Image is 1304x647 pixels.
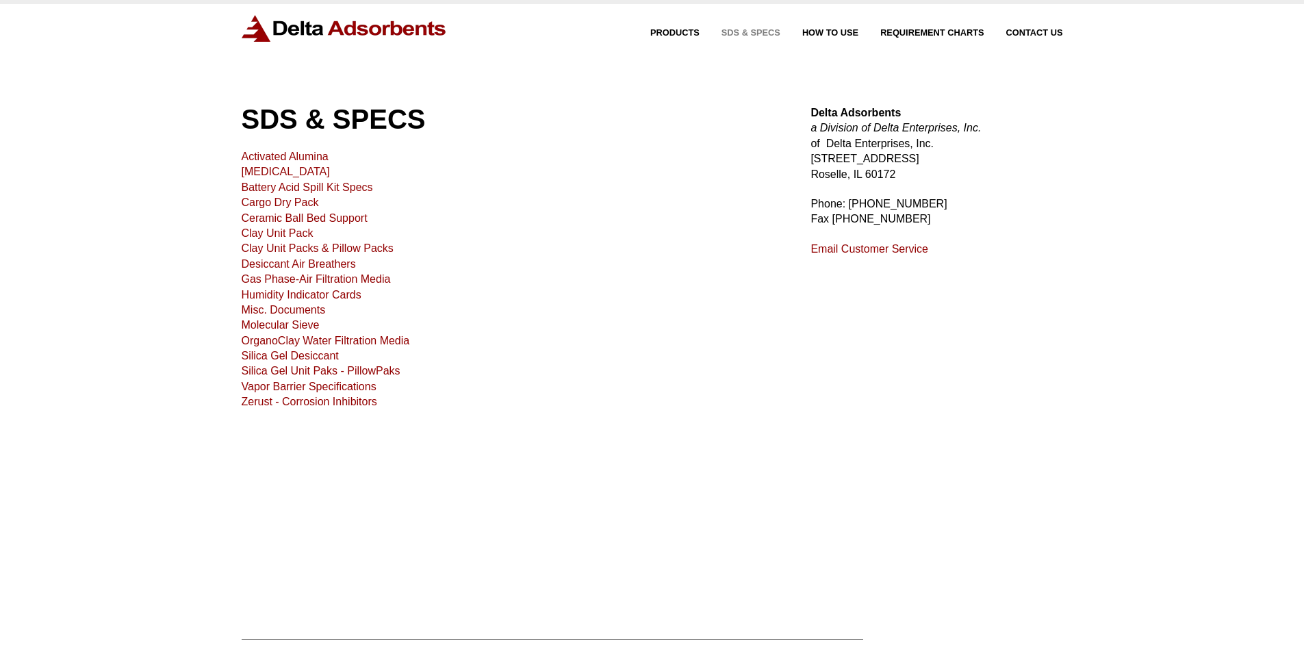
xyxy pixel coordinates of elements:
h1: SDS & SPECS [242,105,778,133]
span: Requirement Charts [880,29,984,38]
a: Vapor Barrier Specifications [242,381,376,392]
a: Humidity Indicator Cards [242,289,361,301]
a: Requirement Charts [858,29,984,38]
a: Activated Alumina [242,151,329,162]
a: Products [628,29,700,38]
a: Zerust - Corrosion Inhibitors [242,396,377,407]
a: Clay Unit Pack [242,227,314,239]
a: [MEDICAL_DATA] [242,166,330,177]
a: How to Use [780,29,858,38]
a: Ceramic Ball Bed Support [242,212,368,224]
a: Misc. Documents [242,304,326,316]
a: Desiccant Air Breathers [242,258,356,270]
img: Delta Adsorbents [242,15,447,42]
span: Products [650,29,700,38]
p: Phone: [PHONE_NUMBER] Fax [PHONE_NUMBER] [810,196,1062,227]
a: Cargo Dry Pack [242,196,319,208]
a: Clay Unit Packs & Pillow Packs [242,242,394,254]
a: Email Customer Service [810,243,928,255]
a: Contact Us [984,29,1063,38]
em: a Division of Delta Enterprises, Inc. [810,122,981,134]
a: Gas Phase-Air Filtration Media [242,273,391,285]
strong: Delta Adsorbents [810,107,901,118]
a: Silica Gel Unit Paks - PillowPaks [242,365,400,377]
a: Battery Acid Spill Kit Specs [242,181,373,193]
a: Silica Gel Desiccant [242,350,339,361]
a: Molecular Sieve [242,319,320,331]
a: SDS & SPECS [700,29,780,38]
span: SDS & SPECS [721,29,780,38]
span: How to Use [802,29,858,38]
p: of Delta Enterprises, Inc. [STREET_ADDRESS] Roselle, IL 60172 [810,105,1062,182]
span: Contact Us [1006,29,1063,38]
a: OrganoClay Water Filtration Media [242,335,410,346]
